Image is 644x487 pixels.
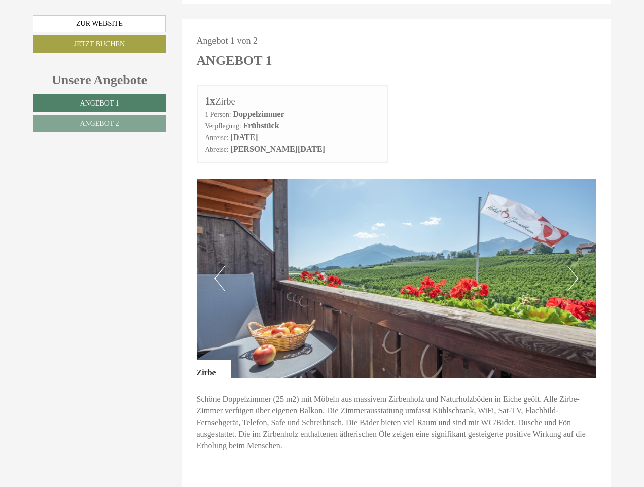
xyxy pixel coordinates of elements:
[233,110,284,118] b: Doppelzimmer
[33,35,166,53] a: Jetzt buchen
[205,122,241,130] small: Verpflegung:
[197,394,596,451] p: Schöne Doppelzimmer (25 m2) mit Möbeln aus massivem Zirbenholz und Naturholzböden in Eiche geölt....
[80,120,119,127] span: Angebot 2
[197,51,272,70] div: Angebot 1
[205,94,380,109] div: Zirbe
[33,15,166,32] a: Zur Website
[197,36,258,46] span: Angebot 1 von 2
[243,121,279,130] b: Frühstück
[205,134,229,142] small: Anreise:
[197,179,596,378] img: image
[231,133,258,142] b: [DATE]
[567,266,578,291] button: Next
[197,360,231,379] div: Zirbe
[205,146,229,153] small: Abreise:
[205,95,216,107] b: 1x
[80,99,119,107] span: Angebot 1
[205,111,231,118] small: 1 Person:
[214,266,225,291] button: Previous
[33,71,166,89] div: Unsere Angebote
[231,145,325,153] b: [PERSON_NAME][DATE]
